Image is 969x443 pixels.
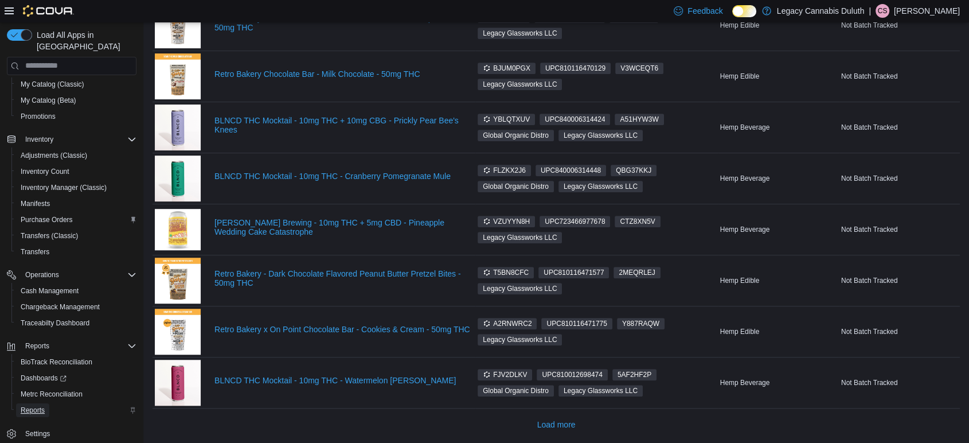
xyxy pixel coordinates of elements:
span: Promotions [21,112,56,121]
span: A2RNWRC2 [478,318,537,329]
div: Hemp Beverage [718,223,839,236]
span: Operations [25,270,59,279]
button: Chargeback Management [11,299,141,315]
span: FLZKX2J6 [483,165,526,176]
span: UPC 840006314448 [541,165,601,176]
span: T5BN8CFC [478,267,534,278]
span: Legacy Glassworks LLC [483,335,557,345]
button: Operations [21,268,64,282]
span: Adjustments (Classic) [21,151,87,160]
button: Traceabilty Dashboard [11,315,141,331]
span: Adjustments (Classic) [16,149,136,162]
a: Inventory Count [16,165,74,178]
span: Feedback [687,5,722,17]
a: BLNCD THC Mocktail - 10mg THC + 10mg CBG - Prickly Pear Bee's Knees [214,116,473,134]
button: Inventory Manager (Classic) [11,180,141,196]
span: UPC 810116471577 [544,267,604,278]
span: UPC723466977678 [540,216,610,227]
a: Dashboards [16,371,71,385]
span: VZUYYN8H [478,216,535,227]
span: Y887RAQW [617,318,665,329]
span: Metrc Reconciliation [16,387,136,401]
button: Purchase Orders [11,212,141,228]
a: Retro Bakery x On Point Chocolate Bar - Cookies & Cream - 50mg THC [214,325,473,334]
a: Traceabilty Dashboard [16,316,94,330]
button: Inventory Count [11,164,141,180]
span: Global Organic Distro [483,130,549,141]
a: Purchase Orders [16,213,77,227]
div: Hemp Edible [718,18,839,32]
a: Dashboards [11,370,141,386]
span: BioTrack Reconciliation [16,355,136,369]
span: Global Organic Distro [478,385,554,397]
span: Reports [21,406,45,415]
span: Chargeback Management [21,302,100,312]
span: T5BN8CFC [483,267,529,278]
button: My Catalog (Classic) [11,76,141,92]
div: Hemp Beverage [718,172,839,185]
button: Reports [2,338,141,354]
span: Legacy Glassworks LLC [564,181,638,192]
a: My Catalog (Classic) [16,77,89,91]
a: Reports [16,403,49,417]
span: Legacy Glassworks LLC [478,334,562,345]
a: Settings [21,427,54,441]
input: Dark Mode [732,5,756,17]
span: UPC 810116471775 [546,318,607,329]
span: CTZ8XN5V [615,216,660,227]
span: Inventory Count [21,167,69,176]
span: Legacy Glassworks LLC [564,130,638,141]
img: Retro Bakery - Dark Chocolate Flavored Peanut Butter Pretzel Bites - 50mg THC [155,258,201,304]
button: BioTrack Reconciliation [11,354,141,370]
div: Not Batch Tracked [839,18,960,32]
span: Legacy Glassworks LLC [558,385,643,397]
a: Transfers [16,245,54,259]
span: 2MEQRLEJ [619,267,655,278]
a: BLNCD THC Mocktail - 10mg THC - Watermelon [PERSON_NAME] [214,376,473,385]
span: Load more [537,419,576,430]
span: FJV2DLKV [483,370,527,380]
span: Transfers [16,245,136,259]
span: BioTrack Reconciliation [21,357,92,367]
span: A51HYW3W [620,114,658,125]
span: CS [878,4,888,18]
span: My Catalog (Beta) [21,96,76,105]
span: UPC 810012698474 [542,370,602,380]
a: BLNCD THC Mocktail - 10mg THC - Cranberry Pomegranate Mule [214,172,473,181]
p: | [869,4,871,18]
a: Transfers (Classic) [16,229,83,243]
span: Legacy Glassworks LLC [564,386,638,396]
span: Operations [21,268,136,282]
span: Manifests [16,197,136,211]
span: CTZ8XN5V [620,216,655,227]
div: Hemp Edible [718,325,839,339]
span: Load All Apps in [GEOGRAPHIC_DATA] [32,29,136,52]
button: Operations [2,267,141,283]
span: Inventory Count [16,165,136,178]
span: Transfers (Classic) [21,231,78,240]
span: Legacy Glassworks LLC [483,283,557,294]
span: BJUM0PGX [478,63,536,74]
span: UPC810012698474 [537,369,607,380]
span: UPC810116470129 [540,63,611,74]
img: Retro Bakery x On Point Chocolate Bar - Dark Chocolate Espresso - 50mg THC [155,2,201,48]
span: Global Organic Distro [478,181,554,192]
span: Legacy Glassworks LLC [483,28,557,38]
span: QBG37KKJ [611,165,657,176]
span: Chargeback Management [16,300,136,314]
span: YBLQTXUV [478,114,535,125]
div: Not Batch Tracked [839,69,960,83]
span: Inventory Manager (Classic) [21,183,107,192]
button: Adjustments (Classic) [11,147,141,164]
div: Hemp Beverage [718,376,839,390]
span: V3WCEQT6 [620,63,658,73]
span: 5AF2HF2P [612,369,657,380]
span: UPC840006314424 [540,114,610,125]
span: Purchase Orders [21,215,73,224]
span: UPC810116471775 [541,318,612,329]
a: My Catalog (Beta) [16,94,81,107]
button: Transfers (Classic) [11,228,141,244]
span: My Catalog (Classic) [16,77,136,91]
a: Retro Bakery Chocolate Bar - Milk Chocolate - 50mg THC [214,69,473,79]
div: Not Batch Tracked [839,274,960,287]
